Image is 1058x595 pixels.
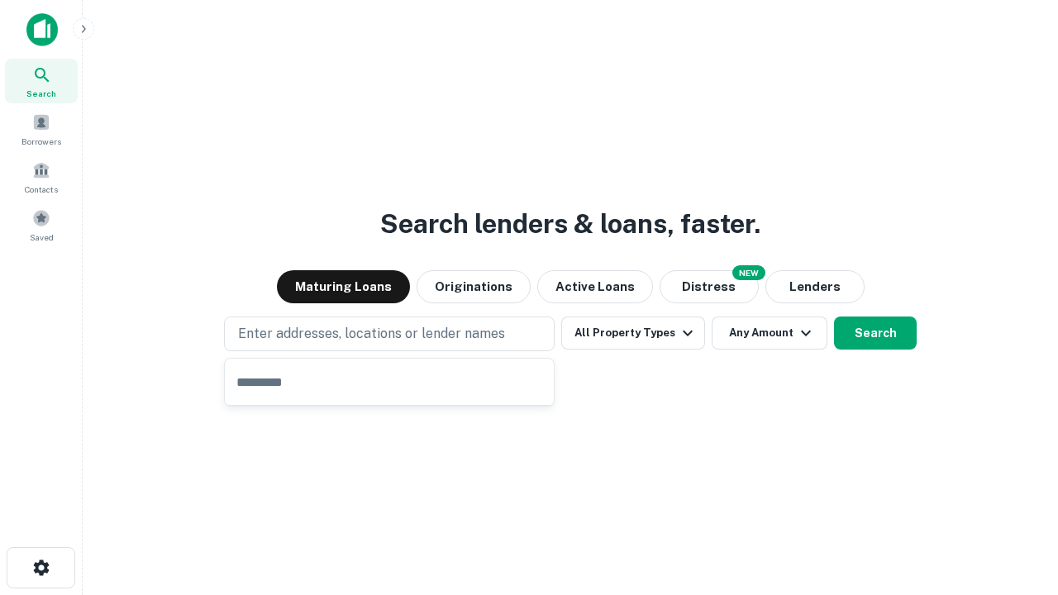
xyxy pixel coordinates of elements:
a: Contacts [5,155,78,199]
a: Search [5,59,78,103]
button: Lenders [765,270,865,303]
div: NEW [732,265,765,280]
a: Borrowers [5,107,78,151]
button: All Property Types [561,317,705,350]
button: Search distressed loans with lien and other non-mortgage details. [660,270,759,303]
button: Search [834,317,917,350]
img: capitalize-icon.png [26,13,58,46]
a: Saved [5,202,78,247]
span: Borrowers [21,135,61,148]
button: Maturing Loans [277,270,410,303]
button: Enter addresses, locations or lender names [224,317,555,351]
button: Any Amount [712,317,827,350]
h3: Search lenders & loans, faster. [380,204,760,244]
span: Saved [30,231,54,244]
button: Originations [417,270,531,303]
span: Search [26,87,56,100]
button: Active Loans [537,270,653,303]
p: Enter addresses, locations or lender names [238,324,505,344]
iframe: Chat Widget [975,463,1058,542]
span: Contacts [25,183,58,196]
